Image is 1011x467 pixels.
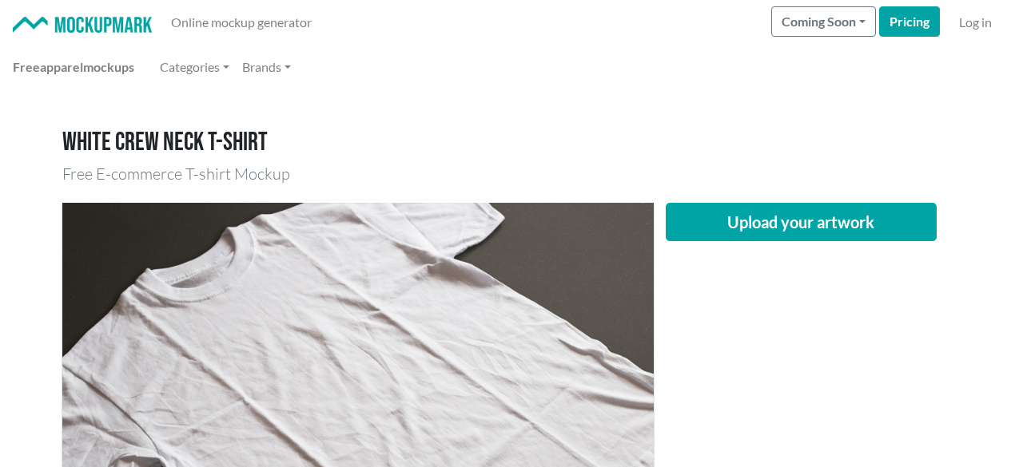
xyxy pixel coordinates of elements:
[13,17,152,34] img: Mockup Mark
[953,6,998,38] a: Log in
[62,128,949,158] h1: White crew neck T-shirt
[40,59,83,74] span: apparel
[666,203,937,241] button: Upload your artwork
[236,51,297,83] a: Brands
[879,6,940,37] a: Pricing
[153,51,236,83] a: Categories
[771,6,876,37] button: Coming Soon
[165,6,318,38] a: Online mockup generator
[6,51,141,83] a: Freeapparelmockups
[62,164,949,184] h3: Free E-commerce T-shirt Mockup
